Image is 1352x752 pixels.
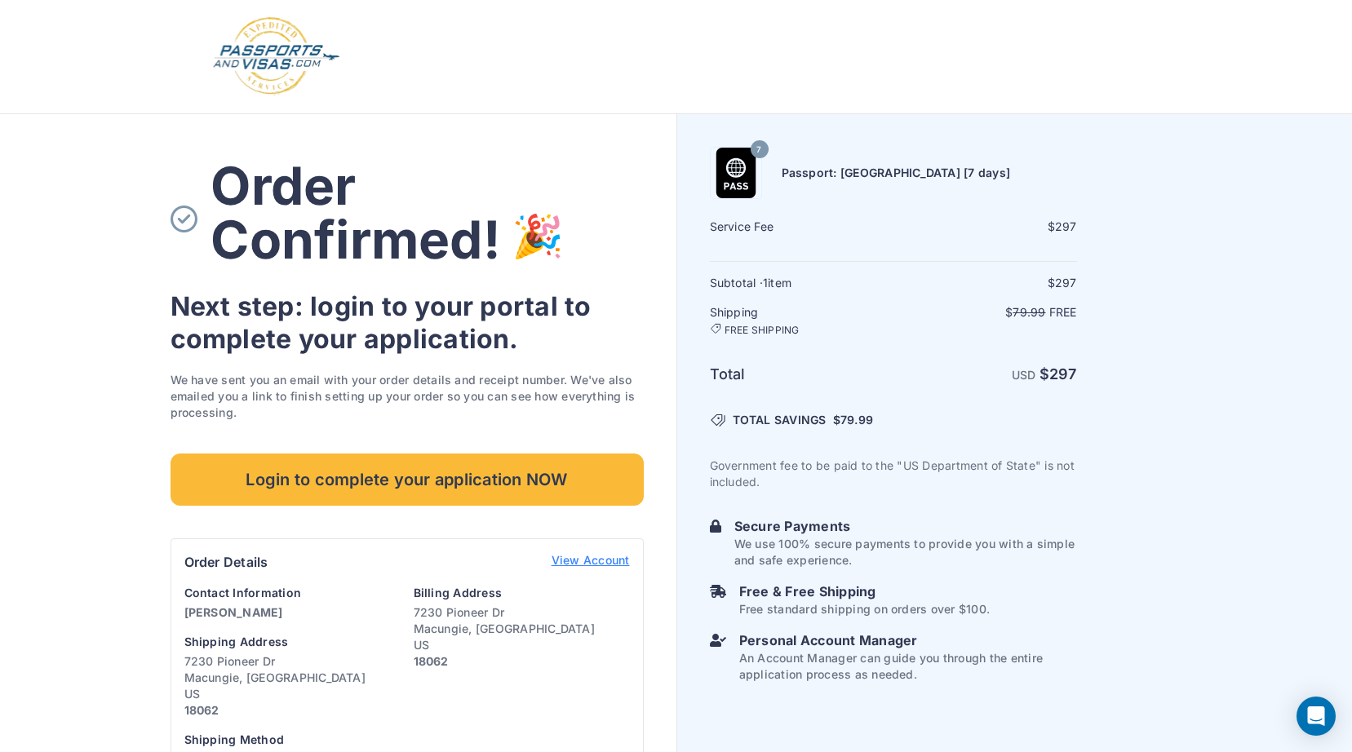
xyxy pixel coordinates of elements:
[734,516,1077,536] h6: Secure Payments
[184,605,283,619] strong: [PERSON_NAME]
[211,16,341,97] img: Logo
[895,304,1077,321] p: $
[1012,368,1036,382] span: USD
[552,552,630,572] a: View Account
[414,585,630,601] h6: Billing Address
[733,412,827,428] span: TOTAL SAVINGS
[739,582,990,601] h6: Free & Free Shipping
[1013,305,1045,319] span: 79.99
[1049,365,1077,383] span: 297
[710,458,1077,490] p: Government fee to be paid to the "US Department of State" is not included.
[414,604,630,670] p: 7230 Pioneer Dr Macungie, [GEOGRAPHIC_DATA] US
[171,453,644,506] a: Login to complete your application NOW
[782,165,1011,181] h6: Passport: [GEOGRAPHIC_DATA] [7 days]
[763,276,768,290] span: 1
[711,148,761,198] img: Passport: New Passport [7 days]
[895,275,1077,291] div: $
[734,536,1077,568] p: We use 100% secure payments to provide you with a simple and safe experience.
[739,630,1077,650] h6: Personal Account Manager
[171,290,644,356] h3: Next step: login to your portal to complete your application.
[184,732,401,748] h6: Shipping Method
[725,324,800,337] span: FREE SHIPPING
[414,654,449,668] strong: 18062
[184,634,401,650] h6: Shipping Address
[895,219,1077,235] div: $
[513,212,562,277] img: order-complete-party.svg
[184,552,268,572] h6: Order Details
[184,703,219,717] strong: 18062
[184,585,401,601] h6: Contact Information
[739,601,990,617] p: Free standard shipping on orders over $100.
[739,650,1077,683] p: An Account Manager can guide you through the entire application process as needed.
[756,139,761,161] span: 7
[1039,365,1077,383] strong: $
[840,413,873,427] span: 79.99
[184,653,401,719] p: 7230 Pioneer Dr Macungie, [GEOGRAPHIC_DATA] US
[1055,276,1077,290] span: 297
[710,304,892,337] h6: Shipping
[211,154,500,271] span: Order Confirmed!
[1049,305,1077,319] span: Free
[1297,697,1336,736] div: Open Intercom Messenger
[710,219,892,235] h6: Service Fee
[1055,219,1077,233] span: 297
[710,275,892,291] h6: Subtotal · item
[710,363,892,386] h6: Total
[171,372,644,421] p: We have sent you an email with your order details and receipt number. We've also emailed you a li...
[833,412,873,428] span: $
